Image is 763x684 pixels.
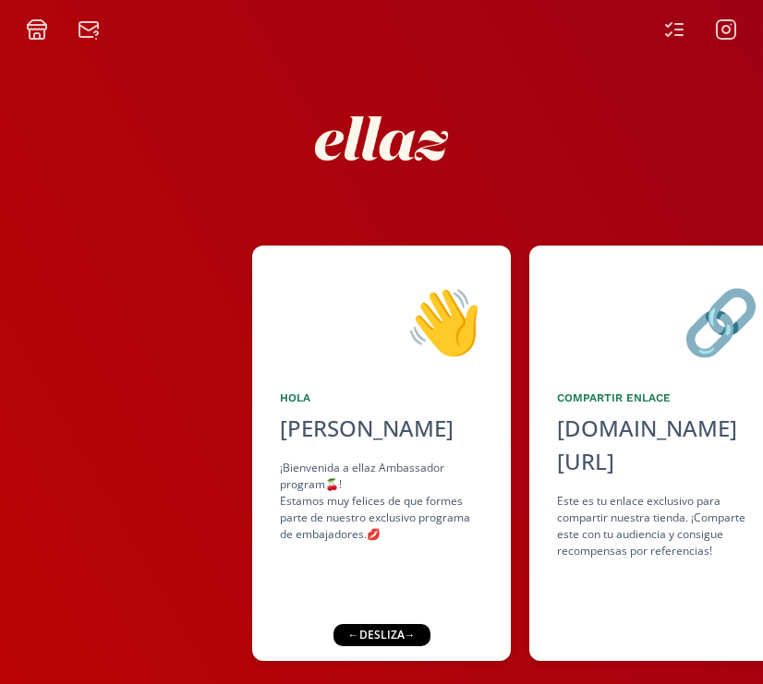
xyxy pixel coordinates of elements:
[557,273,760,367] div: 🔗
[280,390,483,406] div: Hola
[333,624,430,646] div: ← desliza →
[280,460,483,543] div: ¡Bienvenida a ellaz Ambassador program🍒! Estamos muy felices de que formes parte de nuestro exclu...
[280,273,483,367] div: 👋
[557,390,760,406] div: Compartir Enlace
[280,412,483,445] div: [PERSON_NAME]
[557,493,760,559] div: Este es tu enlace exclusivo para compartir nuestra tienda. ¡Comparte este con tu audiencia y cons...
[557,412,760,478] div: [DOMAIN_NAME][URL]
[298,55,465,222] img: nKmKAABZpYV7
